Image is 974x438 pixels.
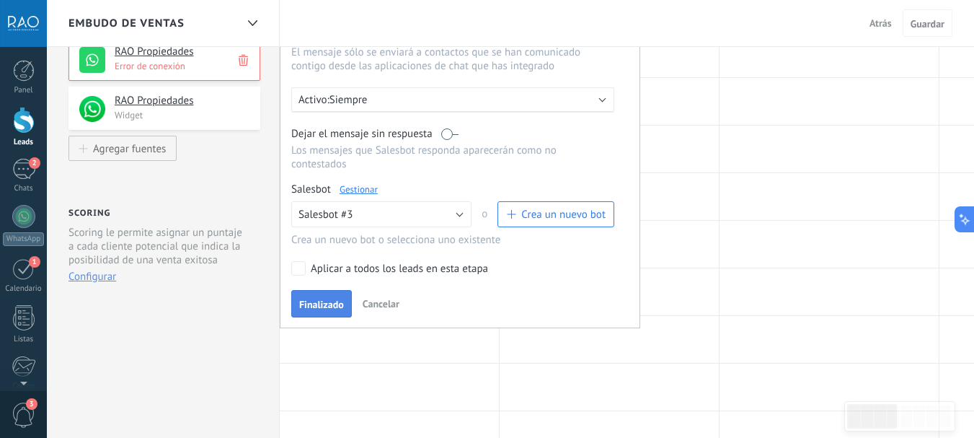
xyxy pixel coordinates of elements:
[329,93,582,107] p: Siempre
[311,262,488,276] div: Aplicar a todos los leads en esta etapa
[298,208,353,222] span: Salesbot #3
[3,184,45,193] div: Chats
[340,183,378,196] a: Gestionar
[903,9,952,37] button: Guardar
[497,201,614,227] button: Crea un nuevo bot
[68,226,248,267] p: Scoring le permite asignar un puntaje a cada cliente potencial que indica la posibilidad de una v...
[864,12,898,34] button: Atrás
[299,299,344,310] span: Finalizado
[3,138,45,147] div: Leads
[357,293,405,315] button: Cancelar
[291,45,600,73] p: El mensaje sólo se enviará a contactos que se han comunicado contigo desde las aplicaciones de ch...
[869,17,892,30] span: Atrás
[115,60,252,72] p: Error de conexión
[115,109,252,121] p: Widget
[79,96,105,122] img: logo_min.png
[291,201,471,227] button: Salesbot #3
[240,9,265,38] div: Embudo de ventas
[3,86,45,95] div: Panel
[298,93,329,107] span: Activo:
[68,270,116,284] button: Configurar
[68,136,177,161] button: Agregar fuentes
[471,201,497,227] span: o
[26,398,37,410] span: 3
[291,144,614,171] p: Los mensajes que Salesbot responda aparecerán como no contestados
[93,142,166,154] div: Agregar fuentes
[911,19,944,29] span: Guardar
[3,284,45,294] div: Calendario
[291,183,614,196] div: Salesbot
[291,127,433,141] span: Dejar el mensaje sin respuesta
[521,208,606,222] span: Crea un nuevo bot
[115,94,249,108] h4: RAO Propiedades
[3,232,44,246] div: WhatsApp
[3,335,45,344] div: Listas
[363,297,399,310] span: Cancelar
[291,233,614,247] div: Crea un nuevo bot o selecciona uno existente
[29,256,40,268] span: 1
[291,290,352,317] button: Finalizado
[115,45,249,59] h4: RAO Propiedades
[68,208,110,219] h2: Scoring
[29,157,40,169] span: 2
[68,17,185,30] span: Embudo de ventas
